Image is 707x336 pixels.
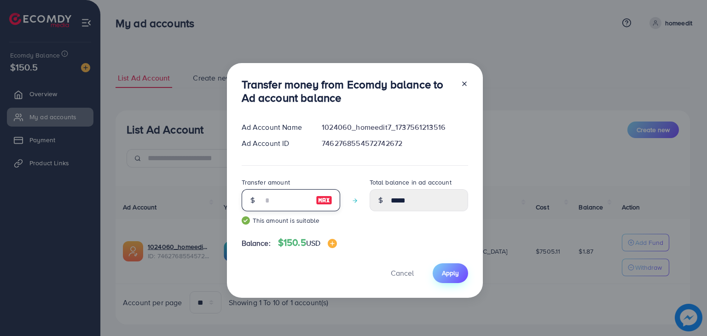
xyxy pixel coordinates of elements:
h3: Transfer money from Ecomdy balance to Ad account balance [242,78,453,104]
button: Apply [433,263,468,283]
span: USD [306,238,320,248]
div: Ad Account ID [234,138,315,149]
h4: $150.5 [278,237,337,249]
span: Apply [442,268,459,278]
label: Total balance in ad account [370,178,452,187]
label: Transfer amount [242,178,290,187]
img: image [316,195,332,206]
div: 7462768554572742672 [314,138,475,149]
button: Cancel [379,263,425,283]
img: image [328,239,337,248]
span: Balance: [242,238,271,249]
div: 1024060_homeedit7_1737561213516 [314,122,475,133]
div: Ad Account Name [234,122,315,133]
span: Cancel [391,268,414,278]
small: This amount is suitable [242,216,340,225]
img: guide [242,216,250,225]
